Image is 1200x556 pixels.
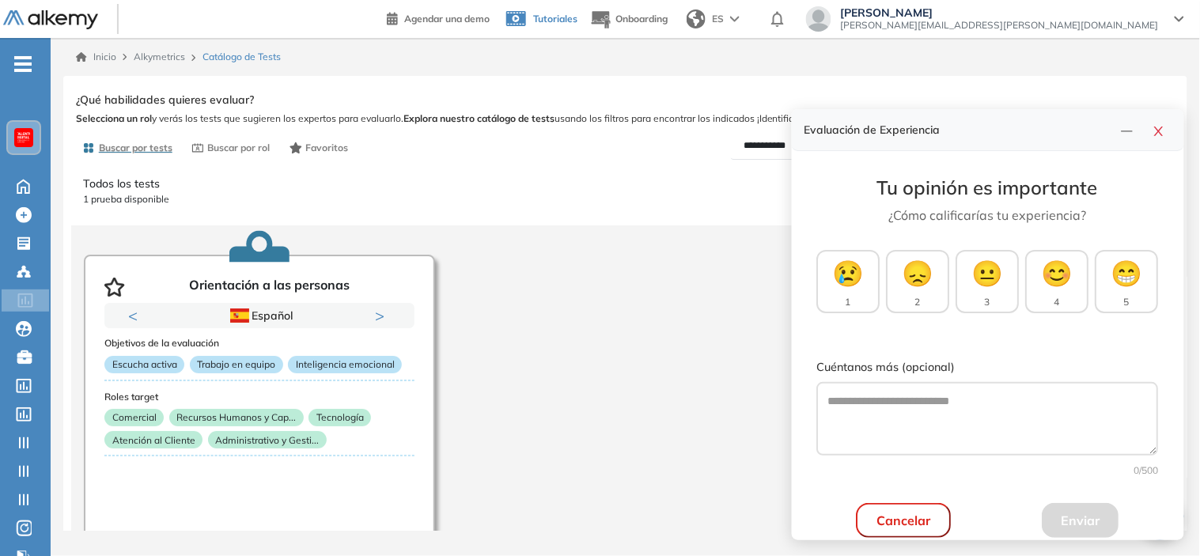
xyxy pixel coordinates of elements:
[817,206,1159,225] p: ¿Cómo calificarías tu experiencia?
[1146,119,1172,141] button: close
[1115,119,1140,141] button: line
[17,131,30,144] img: https://assets.alkemy.org/workspaces/620/d203e0be-08f6-444b-9eae-a92d815a506f.png
[3,10,98,30] img: Logo
[916,295,922,309] span: 2
[99,141,172,155] span: Buscar por tests
[817,250,880,313] button: 😢1
[208,431,327,448] p: Administrativo y Gesti...
[288,356,402,373] p: Inteligencia emocional
[857,503,952,538] button: Cancelar
[1121,125,1134,138] span: line
[104,431,203,448] p: Atención al Cliente
[903,254,934,292] span: 😞
[1096,250,1159,313] button: 😁5
[1042,254,1073,292] span: 😊
[730,16,740,22] img: arrow
[76,112,152,124] b: Selecciona un rol
[1125,295,1130,309] span: 5
[375,308,391,323] button: Next
[190,278,350,297] p: Orientación a las personas
[240,328,259,331] button: 1
[956,250,1020,313] button: 😐3
[83,192,1168,206] p: 1 prueba disponible
[403,112,555,124] b: Explora nuestro catálogo de tests
[1055,295,1061,309] span: 4
[161,307,359,324] div: Español
[404,13,490,25] span: Agendar una demo
[104,391,415,403] h3: Roles target
[1026,250,1089,313] button: 😊4
[83,176,1168,192] p: Todos los tests
[305,141,348,155] span: Favoritos
[590,2,668,36] button: Onboarding
[104,338,415,349] h3: Objetivos de la evaluación
[986,295,991,309] span: 3
[134,51,185,62] span: Alkymetrics
[972,254,1004,292] span: 😐
[841,19,1159,32] span: [PERSON_NAME][EMAIL_ADDRESS][PERSON_NAME][DOMAIN_NAME]
[266,328,278,331] button: 2
[230,308,249,323] img: ESP
[804,123,1115,137] h4: Evaluación de Experiencia
[203,50,281,64] span: Catálogo de Tests
[533,13,577,25] span: Tutoriales
[185,134,277,161] button: Buscar por rol
[833,254,865,292] span: 😢
[687,9,706,28] img: world
[846,295,852,309] span: 1
[841,6,1159,19] span: [PERSON_NAME]
[76,134,179,161] button: Buscar por tests
[76,92,254,108] span: ¿Qué habilidades quieres evaluar?
[128,308,144,323] button: Previous
[1153,125,1165,138] span: close
[615,13,668,25] span: Onboarding
[817,359,1159,376] label: Cuéntanos más (opcional)
[712,12,724,26] span: ES
[76,50,116,64] a: Inicio
[387,8,490,27] a: Agendar una demo
[887,250,950,313] button: 😞2
[817,463,1159,478] div: 0 /500
[817,176,1159,199] h3: Tu opinión es importante
[104,409,164,426] p: Comercial
[309,409,371,426] p: Tecnología
[208,141,271,155] span: Buscar por rol
[104,356,184,373] p: Escucha activa
[1111,254,1143,292] span: 😁
[76,112,1175,126] span: y verás los tests que sugieren los expertos para evaluarlo. usando los filtros para encontrar los...
[1043,503,1119,538] button: Enviar
[283,134,355,161] button: Favoritos
[169,409,304,426] p: Recursos Humanos y Cap...
[14,62,32,66] i: -
[190,356,283,373] p: Trabajo en equipo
